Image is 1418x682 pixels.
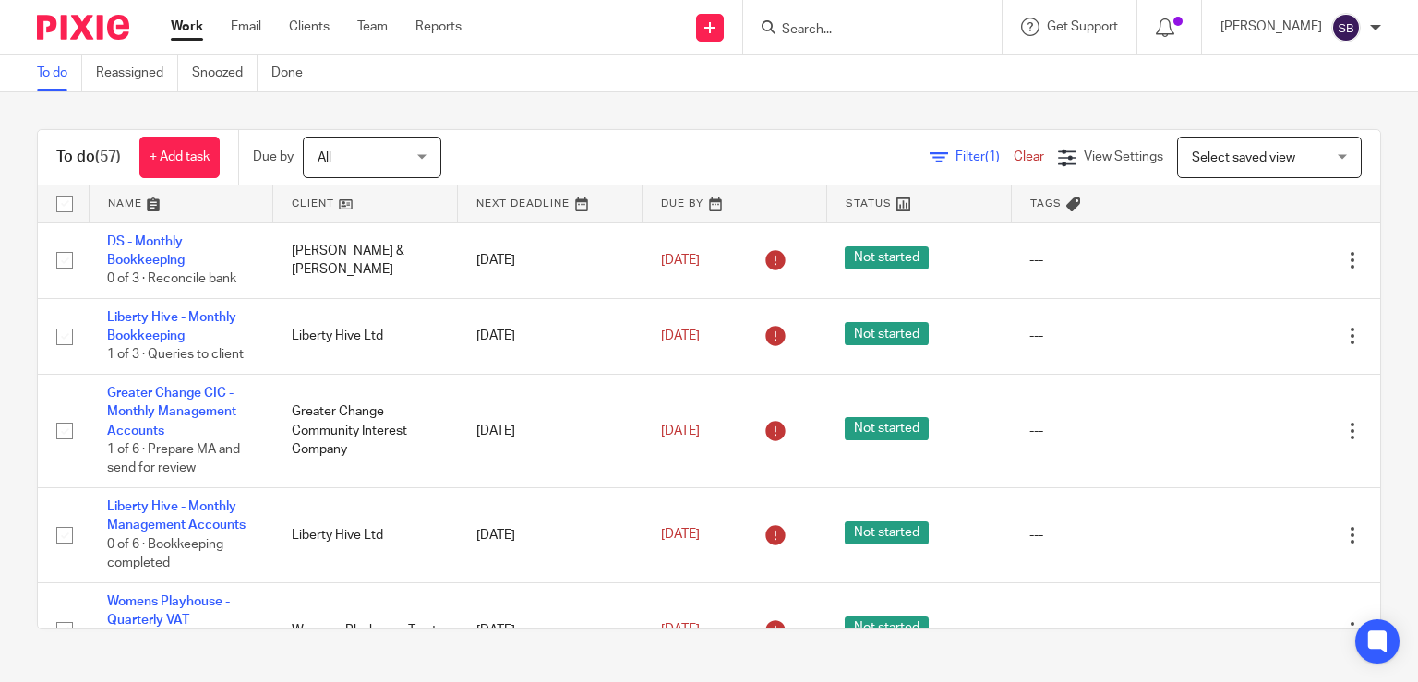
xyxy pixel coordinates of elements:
[273,488,458,583] td: Liberty Hive Ltd
[1029,621,1177,640] div: ---
[37,55,82,91] a: To do
[107,235,185,267] a: DS - Monthly Bookkeeping
[273,298,458,374] td: Liberty Hive Ltd
[107,500,246,532] a: Liberty Hive - Monthly Management Accounts
[845,616,929,640] span: Not started
[107,443,240,475] span: 1 of 6 · Prepare MA and send for review
[845,246,929,269] span: Not started
[1014,150,1044,163] a: Clear
[415,18,462,36] a: Reports
[357,18,388,36] a: Team
[985,150,1000,163] span: (1)
[171,18,203,36] a: Work
[845,417,929,440] span: Not started
[95,150,121,164] span: (57)
[96,55,178,91] a: Reassigned
[458,488,643,583] td: [DATE]
[661,329,700,342] span: [DATE]
[955,150,1014,163] span: Filter
[289,18,330,36] a: Clients
[661,254,700,267] span: [DATE]
[318,151,331,164] span: All
[107,272,236,285] span: 0 of 3 · Reconcile bank
[1192,151,1295,164] span: Select saved view
[458,222,643,298] td: [DATE]
[1331,13,1361,42] img: svg%3E
[1029,327,1177,345] div: ---
[1030,198,1062,209] span: Tags
[458,374,643,487] td: [DATE]
[273,582,458,677] td: Womens Playhouse Trust
[1084,150,1163,163] span: View Settings
[107,538,223,570] span: 0 of 6 · Bookkeeping completed
[1029,526,1177,544] div: ---
[458,298,643,374] td: [DATE]
[1047,20,1118,33] span: Get Support
[107,595,230,627] a: Womens Playhouse - Quarterly VAT
[56,148,121,167] h1: To do
[1029,422,1177,440] div: ---
[192,55,258,91] a: Snoozed
[845,322,929,345] span: Not started
[845,521,929,544] span: Not started
[661,425,700,437] span: [DATE]
[661,529,700,542] span: [DATE]
[271,55,317,91] a: Done
[107,387,236,437] a: Greater Change CIC - Monthly Management Accounts
[273,374,458,487] td: Greater Change Community Interest Company
[458,582,643,677] td: [DATE]
[231,18,261,36] a: Email
[107,349,244,362] span: 1 of 3 · Queries to client
[1220,18,1322,36] p: [PERSON_NAME]
[139,137,220,178] a: + Add task
[780,22,946,39] input: Search
[661,623,700,636] span: [DATE]
[1029,251,1177,269] div: ---
[107,311,236,342] a: Liberty Hive - Monthly Bookkeeping
[37,15,129,40] img: Pixie
[273,222,458,298] td: [PERSON_NAME] & [PERSON_NAME]
[253,148,294,166] p: Due by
